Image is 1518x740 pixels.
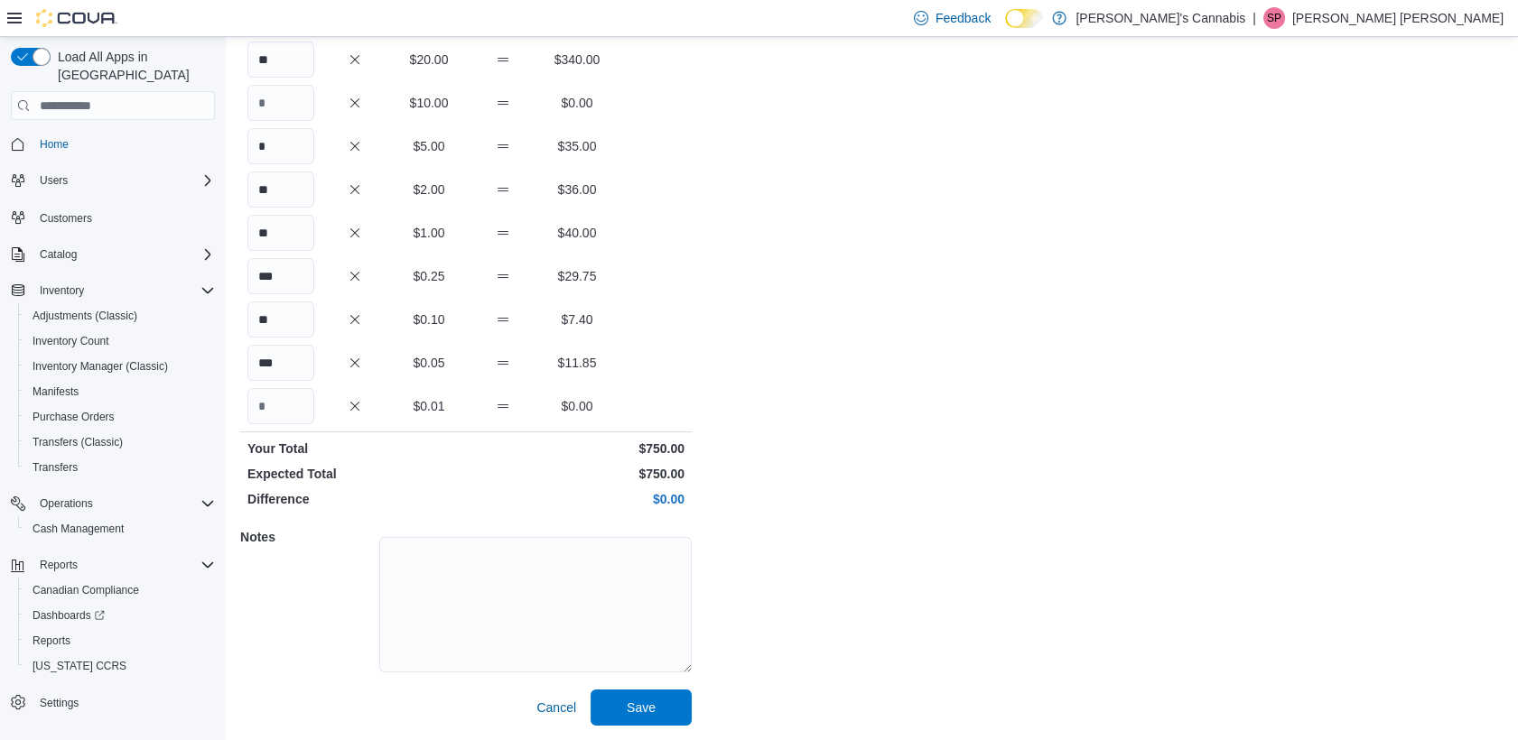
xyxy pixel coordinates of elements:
button: Manifests [18,379,222,404]
span: Users [33,170,215,191]
span: Customers [40,211,92,226]
span: Transfers (Classic) [33,435,123,449]
button: Inventory [4,278,222,303]
a: Adjustments (Classic) [25,305,144,327]
button: Canadian Compliance [18,578,222,603]
span: Manifests [33,384,79,399]
p: $40.00 [544,224,610,242]
p: $0.00 [544,94,610,112]
button: Adjustments (Classic) [18,303,222,328]
button: Customers [4,204,222,230]
div: Samantha Puerta Triana [1263,7,1285,29]
input: Quantity [247,388,314,424]
p: [PERSON_NAME]'s Cannabis [1076,7,1245,29]
span: Transfers [25,457,215,478]
span: Inventory Manager (Classic) [25,356,215,377]
button: Reports [4,552,222,578]
button: Inventory Count [18,328,222,354]
span: Adjustments (Classic) [33,309,137,323]
span: Operations [33,493,215,514]
p: $5.00 [396,137,462,155]
input: Dark Mode [1005,9,1043,28]
p: Your Total [247,439,462,458]
span: Home [33,133,215,155]
span: Canadian Compliance [25,579,215,601]
span: Dashboards [33,608,105,623]
a: Settings [33,692,86,714]
span: Cash Management [33,522,124,536]
input: Quantity [247,171,314,208]
button: Operations [4,491,222,516]
p: $35.00 [544,137,610,155]
a: Dashboards [18,603,222,628]
button: Settings [4,689,222,716]
p: $11.85 [544,354,610,372]
span: Purchase Orders [25,406,215,428]
span: Cancel [536,698,576,717]
button: Inventory Manager (Classic) [18,354,222,379]
p: $0.05 [396,354,462,372]
p: [PERSON_NAME] [PERSON_NAME] [1292,7,1504,29]
span: Inventory Count [33,334,109,348]
button: Cash Management [18,516,222,541]
button: Inventory [33,280,91,301]
input: Quantity [247,85,314,121]
p: $0.10 [396,310,462,328]
span: Inventory [33,280,215,301]
p: $7.40 [544,310,610,328]
p: | [1253,7,1256,29]
p: $29.75 [544,267,610,285]
span: Inventory Manager (Classic) [33,359,168,374]
p: Expected Total [247,465,462,483]
a: Home [33,134,76,155]
a: Dashboards [25,605,112,626]
span: Dark Mode [1005,28,1006,29]
span: Washington CCRS [25,655,215,677]
button: Reports [33,554,85,576]
span: Feedback [936,9,991,27]
a: Reports [25,630,78,652]
img: Cova [36,9,117,27]
p: $0.00 [544,397,610,415]
span: Adjustments (Classic) [25,305,215,327]
p: $0.25 [396,267,462,285]
span: Inventory Count [25,330,215,352]
a: Inventory Count [25,330,116,352]
input: Quantity [247,345,314,381]
button: Transfers (Classic) [18,430,222,455]
span: Catalog [33,244,215,265]
button: Users [4,168,222,193]
a: Transfers [25,457,85,478]
a: [US_STATE] CCRS [25,655,134,677]
button: Operations [33,493,100,514]
span: Customers [33,206,215,228]
p: $750.00 [470,465,684,483]
a: Inventory Manager (Classic) [25,356,175,377]
p: $340.00 [544,51,610,69]
p: $20.00 [396,51,462,69]
p: $0.00 [470,490,684,508]
input: Quantity [247,128,314,164]
span: Home [40,137,69,152]
span: Transfers [33,460,78,475]
span: Users [40,173,68,188]
h5: Notes [240,519,376,555]
button: Home [4,131,222,157]
p: $36.00 [544,180,610,199]
a: Cash Management [25,518,131,540]
button: Catalog [33,244,84,265]
p: $10.00 [396,94,462,112]
span: Purchase Orders [33,410,115,424]
span: [US_STATE] CCRS [33,659,126,673]
p: $0.01 [396,397,462,415]
span: Cash Management [25,518,215,540]
button: Transfers [18,455,222,480]
a: Transfers (Classic) [25,431,130,453]
span: Manifests [25,381,215,402]
span: Inventory [40,283,84,298]
span: Canadian Compliance [33,583,139,597]
span: Save [627,698,656,717]
button: Users [33,170,75,191]
span: Reports [25,630,215,652]
p: $750.00 [470,439,684,458]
